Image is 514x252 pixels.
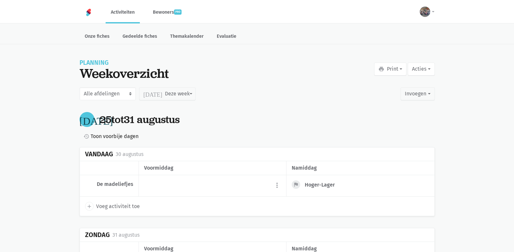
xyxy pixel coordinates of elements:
[86,203,92,209] i: add
[112,231,140,239] div: 31 augustus
[80,114,113,125] i: [DATE]
[174,9,182,15] span: pro
[305,182,340,188] div: Hoger-Lager
[85,181,133,188] div: De madeliefjes
[165,30,209,44] a: Themakalender
[144,164,281,172] div: voormiddag
[85,150,113,158] div: Vandaag
[80,66,169,81] div: Weekoverzicht
[143,91,162,97] i: [DATE]
[401,87,434,100] button: Invoegen
[100,113,111,126] span: 25
[85,231,110,239] div: Zondag
[106,1,140,23] a: Activiteiten
[80,30,115,44] a: Onze fiches
[100,114,180,126] div: tot
[378,66,384,72] i: print
[80,60,169,66] div: Planning
[292,164,429,172] div: namiddag
[91,132,139,141] span: Toon voorbije dagen
[124,113,180,126] span: 31 augustus
[212,30,242,44] a: Evaluatie
[83,133,89,139] i: history
[148,1,187,23] a: Bewonerspro
[117,30,162,44] a: Gedeelde fiches
[116,150,143,159] div: 30 augustus
[81,132,139,141] a: Toon voorbije dagen
[96,202,140,211] span: Voeg activiteit toe
[139,87,196,100] button: Deze week
[374,63,406,76] button: Print
[293,182,299,188] i: flag
[85,202,140,210] a: add Voeg activiteit toe
[408,63,434,76] button: Acties
[85,8,93,16] img: Home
